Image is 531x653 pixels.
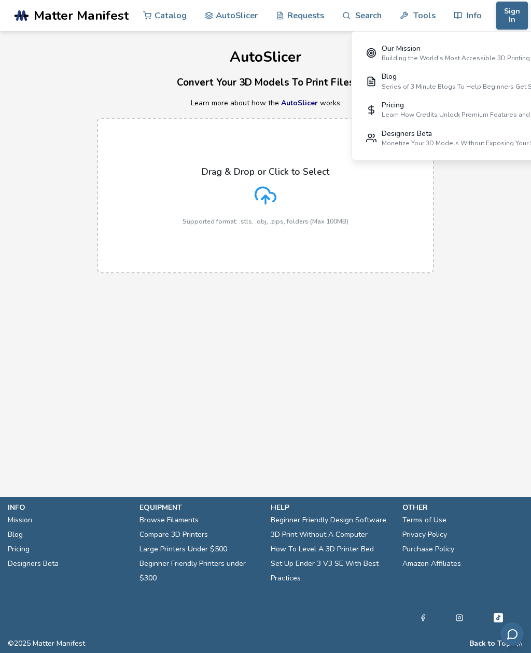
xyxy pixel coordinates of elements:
[34,8,129,23] span: Matter Manifest
[139,527,208,542] a: Compare 3D Printers
[271,557,392,586] a: Set Up Ender 3 V3 SE With Best Practices
[281,98,318,108] a: AutoSlicer
[271,502,392,513] p: help
[271,542,374,557] a: How To Level A 3D Printer Bed
[420,612,427,624] a: Facebook
[402,542,454,557] a: Purchase Policy
[516,640,523,648] a: RSS Feed
[402,513,446,527] a: Terms of Use
[139,502,261,513] p: equipment
[271,513,386,527] a: Beginner Friendly Design Software
[183,218,348,225] p: Supported format: .stls, .obj, .zips, folders (Max 100MB)
[492,612,505,624] a: Tiktok
[8,557,59,571] a: Designers Beta
[8,542,30,557] a: Pricing
[402,527,447,542] a: Privacy Policy
[202,166,329,177] p: Drag & Drop or Click to Select
[271,527,368,542] a: 3D Print Without A Computer
[8,513,32,527] a: Mission
[8,527,23,542] a: Blog
[402,557,461,571] a: Amazon Affiliates
[496,2,528,30] button: Sign In
[8,640,85,648] span: © 2025 Matter Manifest
[500,622,524,646] button: Send feedback via email
[8,502,129,513] p: info
[456,612,463,624] a: Instagram
[139,542,227,557] a: Large Printers Under $500
[139,557,261,586] a: Beginner Friendly Printers under $300
[402,502,524,513] p: other
[139,513,199,527] a: Browse Filaments
[469,640,511,648] button: Back to Top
